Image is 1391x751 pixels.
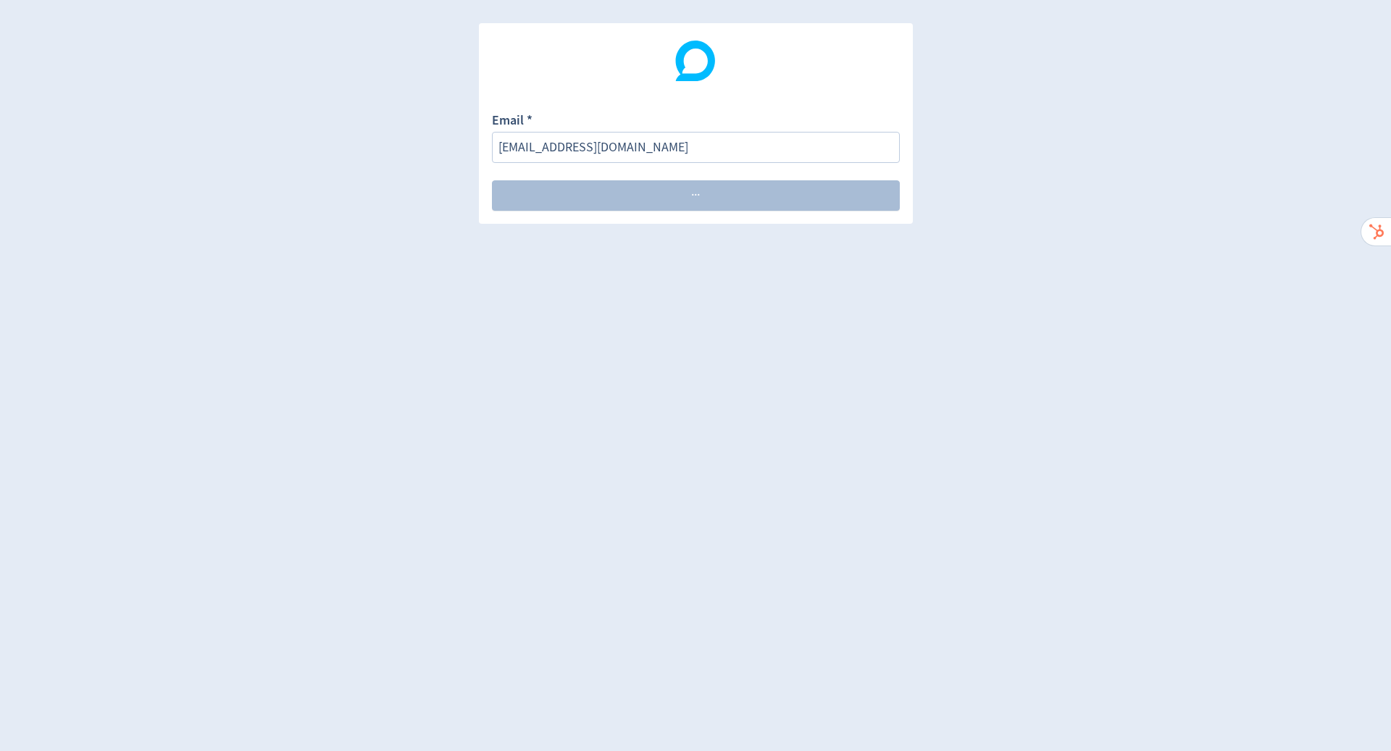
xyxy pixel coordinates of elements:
[492,180,900,211] button: ···
[691,189,694,202] span: ·
[694,189,697,202] span: ·
[492,112,532,132] label: Email *
[697,189,700,202] span: ·
[675,41,716,81] img: Digivizer Logo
